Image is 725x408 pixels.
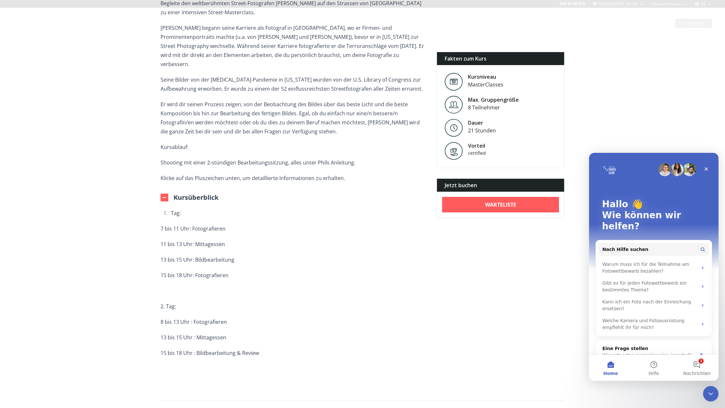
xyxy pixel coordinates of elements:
[548,20,571,27] a: Fotoreisen
[445,73,463,91] img: Level
[445,96,463,114] img: Level
[446,19,496,28] button: Geschenkgutscheine
[675,19,712,28] button: Einloggen
[468,73,503,81] div: Kursniveau
[445,119,463,137] img: Level
[496,19,545,28] button: Fotowettbewerbe
[161,75,426,93] p: Seine Bilder von der [MEDICAL_DATA]-Pandemie in [US_STATE] wurden von der U.S. Library of Congres...
[468,81,503,88] div: MasterClasses
[161,23,426,69] p: [PERSON_NAME] begann seine Karriere als Fotograf in [GEOGRAPHIC_DATA], wo er Firmen- und Prominen...
[386,19,410,28] button: Kurse
[445,142,463,160] img: Vorteil
[161,255,426,264] p: 13 bis 15 Uhr: Bildbearbeitung
[573,19,620,28] button: Weitere Services
[161,224,426,233] p: 7 bis 11 Uhr: Fotografieren
[468,150,523,156] div: certified
[485,201,516,209] b: Warteliste
[468,142,523,150] div: Vorteil
[468,104,519,111] div: 8 Teilnehmer
[161,302,426,311] p: 2. Tag:
[654,20,670,27] a: Blog
[161,348,426,357] p: 15 bis 18 Uhr : Bildbearbeitung & Review
[161,100,426,136] p: Er wird dir seinen Prozess zeigen, von der Beobachtung des Bildes über das beste Licht und die be...
[703,386,719,402] iframe: Intercom live chat
[437,52,564,65] div: Fakten zum Kurs
[413,20,444,27] a: Mitgliedschaft
[161,158,426,167] p: Shooting mit einer 2-stündigen Bearbeitungssitzung, alles unter Phils Anleitung.
[161,142,426,152] p: Kursablauf:
[589,153,719,381] iframe: Intercom live chat
[410,19,446,28] button: Mitgliedschaft
[161,240,426,249] p: 11 bis 13 Uhr: Mittagessen
[161,333,426,342] p: 13 bis 15 Uhr : Mittagessen
[161,174,426,183] p: Klicke auf das Pluszeichen unten, um detaillierte Informationen zu erhalten.
[468,119,496,127] div: Dauer
[169,209,426,218] li: Tag:
[545,19,573,28] button: Fotoreisen
[442,197,559,212] a: Warteliste
[560,1,585,6] a: 058 51 00 270
[449,20,494,27] a: Geschenkgutscheine
[389,20,407,27] a: Kurse
[13,10,39,36] img: Swiss photo club
[161,271,426,280] p: 15 bis 18 Uhr: Fotografieren
[623,20,649,27] a: Über uns
[468,96,519,104] div: Max. Gruppengröße
[620,19,652,28] button: Über uns
[652,19,673,28] button: Blog
[161,194,168,201] img: Outline Open
[161,193,218,202] button: Kursüberblick
[499,20,543,27] a: Fotowettbewerbe
[468,127,496,134] div: 21 Stunden
[161,317,426,326] p: 8 bis 13 Uhr : Fotografieren
[437,179,564,192] div: Jetzt buchen
[576,20,618,27] a: Weitere Services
